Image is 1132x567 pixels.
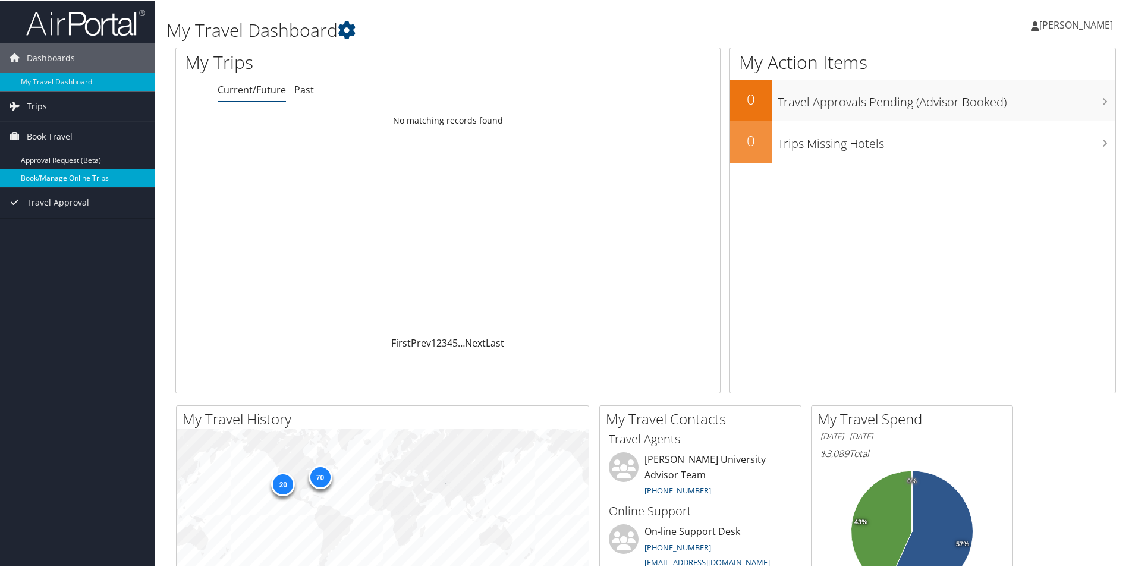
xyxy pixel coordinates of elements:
[431,335,436,348] a: 1
[820,446,1004,459] h6: Total
[465,335,486,348] a: Next
[436,335,442,348] a: 2
[271,471,295,495] div: 20
[391,335,411,348] a: First
[730,49,1115,74] h1: My Action Items
[907,477,917,484] tspan: 0%
[644,556,770,566] a: [EMAIL_ADDRESS][DOMAIN_NAME]
[183,408,589,428] h2: My Travel History
[486,335,504,348] a: Last
[442,335,447,348] a: 3
[778,128,1115,151] h3: Trips Missing Hotels
[411,335,431,348] a: Prev
[730,130,772,150] h2: 0
[817,408,1012,428] h2: My Travel Spend
[854,518,867,525] tspan: 43%
[730,120,1115,162] a: 0Trips Missing Hotels
[26,8,145,36] img: airportal-logo.png
[185,49,485,74] h1: My Trips
[609,502,792,518] h3: Online Support
[452,335,458,348] a: 5
[644,541,711,552] a: [PHONE_NUMBER]
[820,430,1004,441] h6: [DATE] - [DATE]
[447,335,452,348] a: 4
[1031,6,1125,42] a: [PERSON_NAME]
[294,82,314,95] a: Past
[730,78,1115,120] a: 0Travel Approvals Pending (Advisor Booked)
[820,446,849,459] span: $3,089
[730,88,772,108] h2: 0
[27,121,73,150] span: Book Travel
[603,451,798,500] li: [PERSON_NAME] University Advisor Team
[956,540,969,547] tspan: 57%
[606,408,801,428] h2: My Travel Contacts
[308,464,332,487] div: 70
[778,87,1115,109] h3: Travel Approvals Pending (Advisor Booked)
[458,335,465,348] span: …
[176,109,720,130] td: No matching records found
[27,42,75,72] span: Dashboards
[166,17,806,42] h1: My Travel Dashboard
[218,82,286,95] a: Current/Future
[27,187,89,216] span: Travel Approval
[644,484,711,494] a: [PHONE_NUMBER]
[609,430,792,446] h3: Travel Agents
[1039,17,1113,30] span: [PERSON_NAME]
[27,90,47,120] span: Trips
